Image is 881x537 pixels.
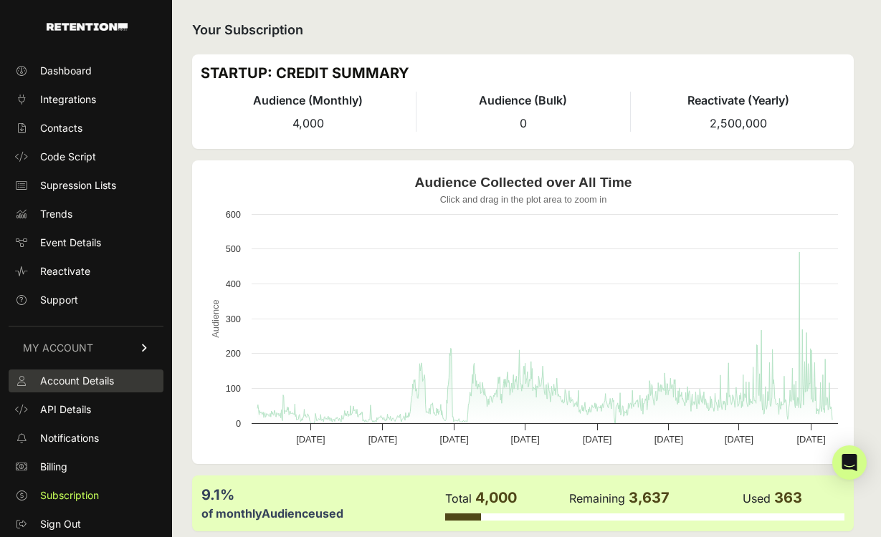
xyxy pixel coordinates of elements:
a: Code Script [9,145,163,168]
span: 3,637 [629,489,670,506]
span: Reactivate [40,264,90,279]
text: [DATE] [440,434,469,445]
span: Dashboard [40,64,92,78]
h4: Audience (Monthly) [201,92,416,109]
text: [DATE] [654,434,683,445]
span: 4,000 [292,116,324,130]
span: Event Details [40,236,101,250]
a: Subscription [9,484,163,507]
span: 2,500,000 [710,116,767,130]
svg: Audience Collected over All Time [201,169,845,455]
text: Click and drag in the plot area to zoom in [440,194,607,205]
text: 400 [226,279,241,289]
span: Subscription [40,488,99,503]
label: Audience [262,506,315,521]
span: Notifications [40,431,99,445]
text: [DATE] [725,434,753,445]
span: 0 [520,116,527,130]
a: Sign Out [9,513,163,536]
span: Code Script [40,150,96,164]
span: Supression Lists [40,178,116,193]
a: Trends [9,203,163,226]
label: Used [743,491,771,505]
text: 200 [226,348,241,359]
span: MY ACCOUNT [23,341,93,355]
text: 0 [236,418,241,429]
div: Open Intercom Messenger [832,445,867,480]
a: Reactivate [9,260,163,283]
span: 363 [774,489,802,506]
h4: Reactivate (Yearly) [631,92,845,109]
div: of monthly used [201,505,444,522]
span: API Details [40,402,91,417]
text: 100 [226,383,241,394]
a: Support [9,289,163,311]
text: 300 [226,314,241,324]
a: MY ACCOUNT [9,326,163,369]
a: Supression Lists [9,174,163,197]
a: Notifications [9,427,163,450]
text: [DATE] [510,434,539,445]
text: Audience [210,299,221,337]
label: Remaining [569,491,625,505]
text: 600 [226,209,241,220]
h2: Your Subscription [192,20,854,40]
div: 9.1% [201,485,444,505]
a: Billing [9,455,163,478]
h3: STARTUP: CREDIT SUMMARY [201,63,845,83]
span: 4,000 [475,489,517,506]
span: Sign Out [40,517,81,531]
span: Billing [40,460,67,474]
label: Total [445,491,472,505]
h4: Audience (Bulk) [416,92,631,109]
a: Dashboard [9,59,163,82]
text: [DATE] [583,434,611,445]
span: Contacts [40,121,82,135]
text: [DATE] [796,434,825,445]
text: [DATE] [296,434,325,445]
span: Support [40,293,78,307]
a: Integrations [9,88,163,111]
a: Account Details [9,369,163,392]
span: Account Details [40,374,114,388]
span: Integrations [40,92,96,107]
text: Audience Collected over All Time [415,175,632,190]
a: Event Details [9,231,163,254]
img: Retention.com [47,23,128,31]
a: Contacts [9,117,163,140]
text: [DATE] [368,434,397,445]
span: Trends [40,207,72,221]
a: API Details [9,398,163,421]
text: 500 [226,243,241,254]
